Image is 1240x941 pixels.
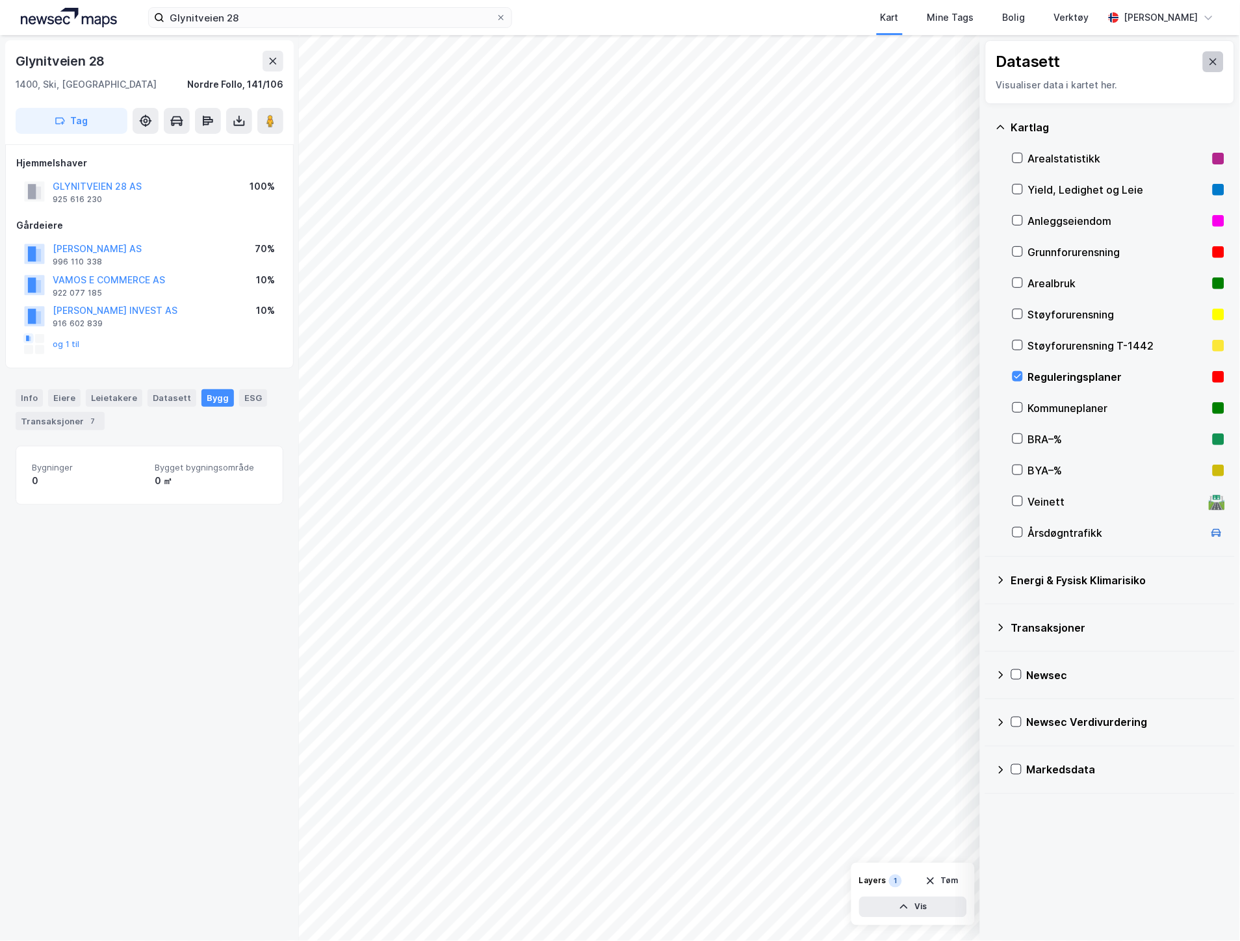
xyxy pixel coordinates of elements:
[1028,182,1208,198] div: Yield, Ledighet og Leie
[1124,10,1198,25] div: [PERSON_NAME]
[201,389,234,406] div: Bygg
[1028,338,1208,354] div: Støyforurensning T-1442
[1054,10,1089,25] div: Verktøy
[256,303,275,318] div: 10%
[1028,463,1208,478] div: BYA–%
[32,462,144,473] span: Bygninger
[155,462,267,473] span: Bygget bygningsområde
[53,257,102,267] div: 996 110 338
[16,77,157,92] div: 1400, Ski, [GEOGRAPHIC_DATA]
[16,108,127,134] button: Tag
[16,155,283,171] div: Hjemmelshaver
[1003,10,1026,25] div: Bolig
[1175,879,1240,941] div: Kontrollprogram for chat
[1027,715,1224,730] div: Newsec Verdivurdering
[859,897,967,918] button: Vis
[32,473,144,489] div: 0
[1028,276,1208,291] div: Arealbruk
[1028,525,1204,541] div: Årsdøgntrafikk
[16,389,43,406] div: Info
[53,194,102,205] div: 925 616 230
[996,51,1061,72] div: Datasett
[53,318,103,329] div: 916 602 839
[1011,573,1224,588] div: Energi & Fysisk Klimarisiko
[1028,432,1208,447] div: BRA–%
[250,179,275,194] div: 100%
[1011,620,1224,636] div: Transaksjoner
[859,876,886,886] div: Layers
[1208,493,1226,510] div: 🛣️
[1027,762,1224,778] div: Markedsdata
[21,8,117,27] img: logo.a4113a55bc3d86da70a041830d287a7e.svg
[1028,244,1208,260] div: Grunnforurensning
[1028,307,1208,322] div: Støyforurensning
[1028,400,1208,416] div: Kommuneplaner
[16,412,105,430] div: Transaksjoner
[53,288,102,298] div: 922 077 185
[148,389,196,406] div: Datasett
[155,473,267,489] div: 0 ㎡
[1028,369,1208,385] div: Reguleringsplaner
[164,8,496,27] input: Søk på adresse, matrikkel, gårdeiere, leietakere eller personer
[187,77,283,92] div: Nordre Follo, 141/106
[1011,120,1224,135] div: Kartlag
[996,77,1224,93] div: Visualiser data i kartet her.
[889,875,902,888] div: 1
[256,272,275,288] div: 10%
[86,389,142,406] div: Leietakere
[1028,213,1208,229] div: Anleggseiendom
[16,218,283,233] div: Gårdeiere
[1028,151,1208,166] div: Arealstatistikk
[917,871,967,892] button: Tøm
[1028,494,1204,509] div: Veinett
[1027,667,1224,683] div: Newsec
[86,415,99,428] div: 7
[48,389,81,406] div: Eiere
[16,51,107,71] div: Glynitveien 28
[239,389,267,406] div: ESG
[1175,879,1240,941] iframe: Chat Widget
[255,241,275,257] div: 70%
[927,10,974,25] div: Mine Tags
[881,10,899,25] div: Kart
